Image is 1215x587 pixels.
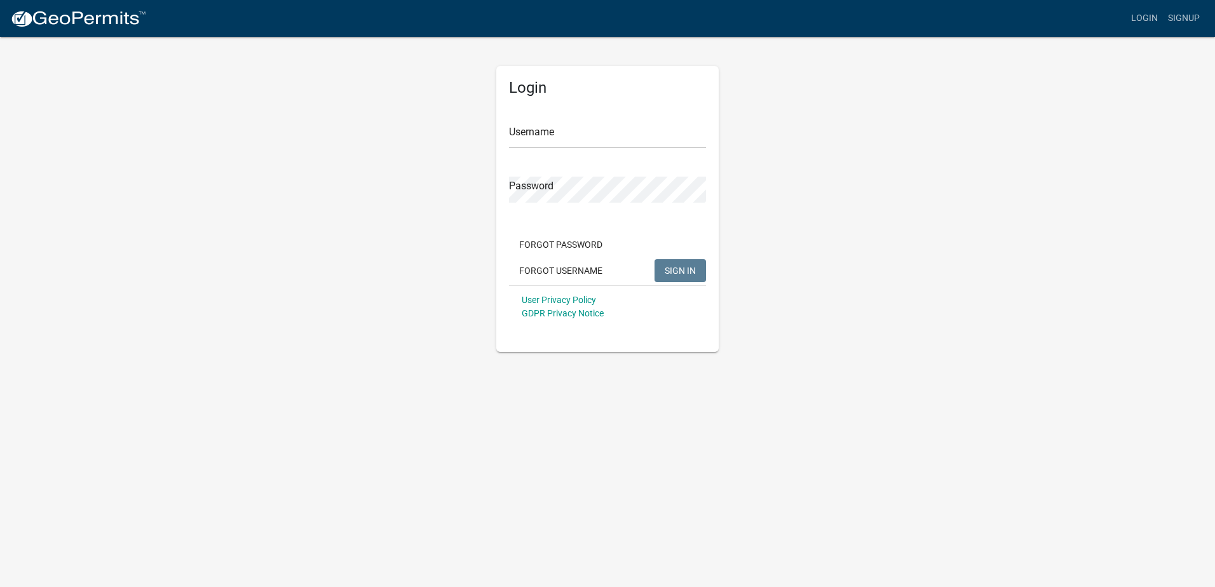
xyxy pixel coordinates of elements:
button: Forgot Username [509,259,613,282]
a: User Privacy Policy [522,295,596,305]
span: SIGN IN [665,265,696,275]
a: Login [1126,6,1163,30]
a: GDPR Privacy Notice [522,308,604,318]
button: SIGN IN [655,259,706,282]
button: Forgot Password [509,233,613,256]
a: Signup [1163,6,1205,30]
h5: Login [509,79,706,97]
